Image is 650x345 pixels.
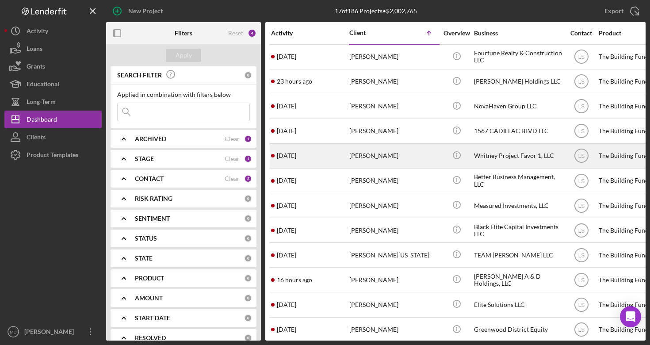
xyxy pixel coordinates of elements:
[22,323,80,343] div: [PERSON_NAME]
[277,78,312,85] time: 2025-08-14 15:55
[244,215,252,222] div: 0
[166,49,201,62] button: Apply
[474,45,562,69] div: Fourtune Realty & Construction LLC
[277,127,296,134] time: 2025-08-08 23:36
[135,155,154,162] b: STAGE
[349,119,438,143] div: [PERSON_NAME]
[565,30,598,37] div: Contact
[27,128,46,148] div: Clients
[578,153,585,159] text: LS
[271,30,348,37] div: Activity
[474,268,562,291] div: [PERSON_NAME] A & D Holdings, LLC
[244,314,252,322] div: 0
[244,135,252,143] div: 1
[244,334,252,342] div: 0
[135,314,170,322] b: START DATE
[277,202,296,209] time: 2025-08-13 18:43
[4,40,102,57] button: Loans
[474,243,562,267] div: TEAM [PERSON_NAME] LLC
[135,255,153,262] b: STATE
[27,57,45,77] div: Grants
[578,203,585,209] text: LS
[578,178,585,184] text: LS
[277,276,312,284] time: 2025-08-14 22:53
[474,95,562,118] div: NovaHaven Group LLC
[578,327,585,333] text: LS
[440,30,473,37] div: Overview
[27,146,78,166] div: Product Templates
[4,146,102,164] button: Product Templates
[349,194,438,217] div: [PERSON_NAME]
[248,29,256,38] div: 4
[135,235,157,242] b: STATUS
[349,293,438,316] div: [PERSON_NAME]
[349,70,438,93] div: [PERSON_NAME]
[620,306,641,327] div: Open Intercom Messenger
[578,227,585,234] text: LS
[135,135,166,142] b: ARCHIVED
[596,2,646,20] button: Export
[349,95,438,118] div: [PERSON_NAME]
[578,302,585,308] text: LS
[225,135,240,142] div: Clear
[349,268,438,291] div: [PERSON_NAME]
[10,330,17,334] text: MD
[349,243,438,267] div: [PERSON_NAME][US_STATE]
[244,274,252,282] div: 0
[228,30,243,37] div: Reset
[474,293,562,316] div: Elite Solutions LLC
[27,75,59,95] div: Educational
[135,275,164,282] b: PRODUCT
[244,71,252,79] div: 0
[135,195,172,202] b: RISK RATING
[604,2,623,20] div: Export
[474,169,562,192] div: Better Business Management, LLC
[474,194,562,217] div: Measured Investments, LLC
[135,175,164,182] b: CONTACT
[4,323,102,341] button: MD[PERSON_NAME]
[117,91,250,98] div: Applied in combination with filters below
[277,152,296,159] time: 2025-08-01 20:52
[578,79,585,85] text: LS
[277,103,296,110] time: 2025-08-08 18:48
[335,8,417,15] div: 17 of 186 Projects • $2,002,765
[244,234,252,242] div: 0
[244,254,252,262] div: 0
[27,40,42,60] div: Loans
[474,318,562,341] div: Greenwood District Equity
[27,111,57,130] div: Dashboard
[225,175,240,182] div: Clear
[27,22,48,42] div: Activity
[474,144,562,168] div: Whitney Project Favor 1, LLC
[135,295,163,302] b: AMOUNT
[128,2,163,20] div: New Project
[4,93,102,111] button: Long-Term
[578,277,585,283] text: LS
[349,218,438,242] div: [PERSON_NAME]
[244,195,252,203] div: 0
[4,111,102,128] a: Dashboard
[474,30,562,37] div: Business
[117,72,162,79] b: SEARCH FILTER
[474,218,562,242] div: Black Elite Capital Investments LLC
[4,57,102,75] button: Grants
[349,144,438,168] div: [PERSON_NAME]
[176,49,192,62] div: Apply
[349,45,438,69] div: [PERSON_NAME]
[244,294,252,302] div: 0
[175,30,192,37] b: Filters
[578,54,585,60] text: LS
[4,128,102,146] button: Clients
[106,2,172,20] button: New Project
[27,93,56,113] div: Long-Term
[474,119,562,143] div: 1567 CADILLAC BLVD LLC
[4,22,102,40] button: Activity
[277,177,296,184] time: 2025-08-14 11:59
[135,334,166,341] b: RESOLVED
